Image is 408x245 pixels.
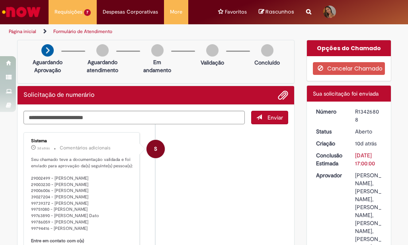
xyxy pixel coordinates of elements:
time: 26/08/2025 12:36:48 [37,146,50,151]
p: Aguardando atendimento [87,58,118,74]
span: Requisições [55,8,82,16]
span: More [170,8,182,16]
img: arrow-next.png [41,44,54,57]
div: Sistema [31,139,134,143]
span: Enviar [267,114,283,121]
span: Despesas Corporativas [103,8,158,16]
a: No momento, sua lista de rascunhos tem 0 Itens [259,8,294,16]
span: 7 [84,9,91,16]
div: System [146,140,165,158]
div: 19/08/2025 08:19:28 [355,139,382,147]
p: Aguardando Aprovação [33,58,62,74]
span: 3d atrás [37,146,50,151]
dt: Status [310,127,349,135]
div: Opções do Chamado [307,40,391,56]
dt: Criação [310,139,349,147]
p: Validação [201,59,224,67]
div: R13426808 [355,108,382,123]
dt: Aprovador [310,171,349,179]
div: [DATE] 17:00:00 [355,151,382,167]
span: Sua solicitação foi enviada [313,90,379,97]
dt: Conclusão Estimada [310,151,349,167]
span: 10d atrás [355,140,377,147]
a: Formulário de Atendimento [53,28,112,35]
img: img-circle-grey.png [261,44,273,57]
button: Cancelar Chamado [313,62,385,75]
img: ServiceNow [1,4,42,20]
span: Rascunhos [265,8,294,16]
img: img-circle-grey.png [206,44,219,57]
textarea: Digite sua mensagem aqui... [23,111,245,124]
span: S [154,139,157,159]
small: Comentários adicionais [60,145,111,151]
button: Adicionar anexos [278,90,288,100]
h2: Solicitação de numerário Histórico de tíquete [23,92,94,99]
dt: Número [310,108,349,116]
ul: Trilhas de página [6,24,232,39]
span: Favoritos [225,8,247,16]
p: Concluído [254,59,280,67]
img: img-circle-grey.png [96,44,109,57]
div: Aberto [355,127,382,135]
p: Em andamento [143,58,171,74]
img: img-circle-grey.png [151,44,164,57]
button: Enviar [251,111,288,124]
a: Página inicial [9,28,36,35]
